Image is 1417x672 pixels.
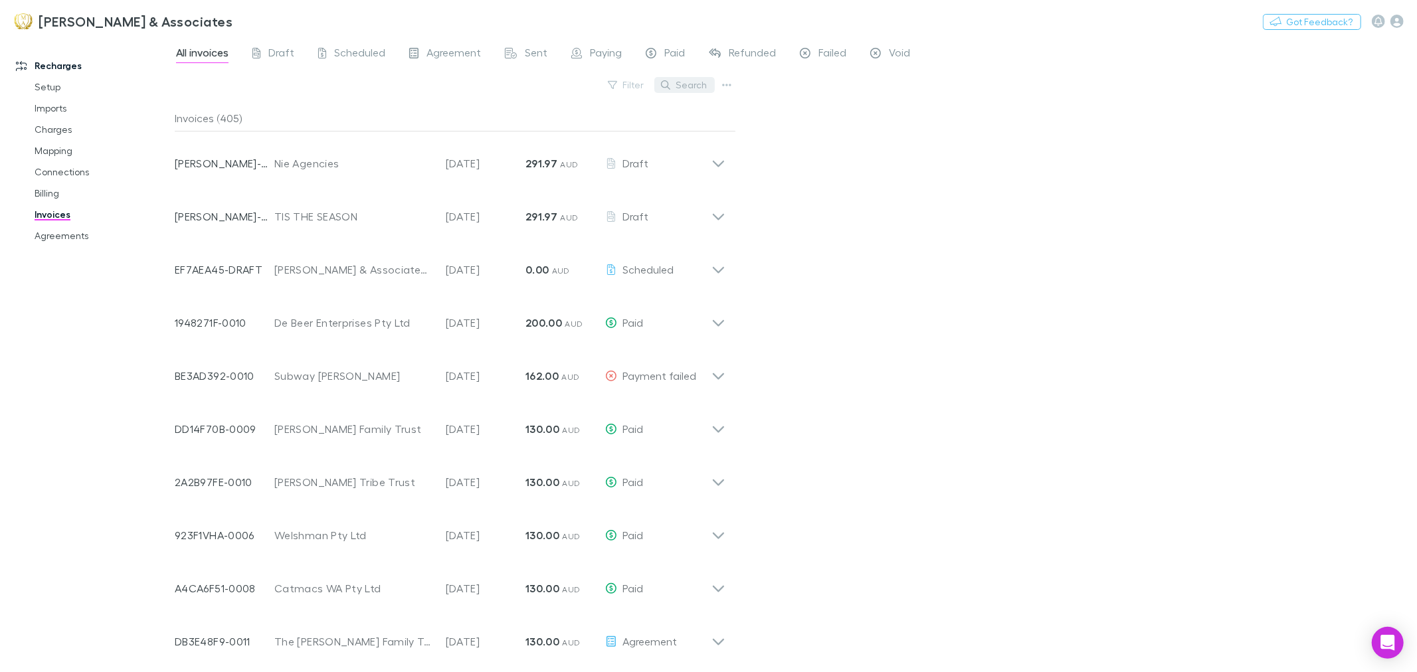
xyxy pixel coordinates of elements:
[5,5,240,37] a: [PERSON_NAME] & Associates
[818,46,846,63] span: Failed
[274,527,432,543] div: Welshman Pty Ltd
[446,474,525,490] p: [DATE]
[21,119,183,140] a: Charges
[164,610,736,663] div: DB3E48F9-0011The [PERSON_NAME] Family Trust[DATE]130.00 AUDAgreement
[446,421,525,437] p: [DATE]
[175,315,274,331] p: 1948271F-0010
[525,210,557,223] strong: 291.97
[552,266,570,276] span: AUD
[565,319,583,329] span: AUD
[525,635,559,648] strong: 130.00
[622,582,643,594] span: Paid
[446,633,525,649] p: [DATE]
[446,315,525,331] p: [DATE]
[563,637,581,647] span: AUD
[664,46,685,63] span: Paid
[622,263,674,276] span: Scheduled
[525,316,562,329] strong: 200.00
[729,46,776,63] span: Refunded
[274,633,432,649] div: The [PERSON_NAME] Family Trust
[164,556,736,610] div: A4CA6F51-0008Catmacs WA Pty Ltd[DATE]130.00 AUDPaid
[563,584,581,594] span: AUD
[274,155,432,171] div: Nie Agencies
[164,450,736,503] div: 2A2B97FE-0010[PERSON_NAME] Tribe Trust[DATE]130.00 AUDPaid
[446,368,525,384] p: [DATE]
[525,475,559,489] strong: 130.00
[274,315,432,331] div: De Beer Enterprises Pty Ltd
[622,210,648,222] span: Draft
[525,529,559,542] strong: 130.00
[21,225,183,246] a: Agreements
[1263,14,1361,30] button: Got Feedback?
[21,161,183,183] a: Connections
[175,155,274,171] p: [PERSON_NAME]-0324
[622,157,648,169] span: Draft
[164,503,736,556] div: 923F1VHA-0006Welshman Pty Ltd[DATE]130.00 AUDPaid
[21,76,183,98] a: Setup
[622,422,643,435] span: Paid
[21,204,183,225] a: Invoices
[622,635,677,647] span: Agreement
[334,46,385,63] span: Scheduled
[562,372,580,382] span: AUD
[622,316,643,329] span: Paid
[164,291,736,344] div: 1948271F-0010De Beer Enterprises Pty Ltd[DATE]200.00 AUDPaid
[601,77,652,93] button: Filter
[175,527,274,543] p: 923F1VHA-0006
[525,422,559,436] strong: 130.00
[525,46,547,63] span: Sent
[561,212,579,222] span: AUD
[175,633,274,649] p: DB3E48F9-0011
[590,46,622,63] span: Paying
[274,580,432,596] div: Catmacs WA Pty Ltd
[274,209,432,224] div: TIS THE SEASON
[274,421,432,437] div: [PERSON_NAME] Family Trust
[446,580,525,596] p: [DATE]
[274,368,432,384] div: Subway [PERSON_NAME]
[175,262,274,278] p: EF7AEA45-DRAFT
[268,46,294,63] span: Draft
[164,397,736,450] div: DD14F70B-0009[PERSON_NAME] Family Trust[DATE]130.00 AUDPaid
[13,13,33,29] img: Moroney & Associates 's Logo
[446,209,525,224] p: [DATE]
[164,131,736,185] div: [PERSON_NAME]-0324Nie Agencies[DATE]291.97 AUDDraft
[274,262,432,278] div: [PERSON_NAME] & Associates Pty Ltd
[563,425,581,435] span: AUD
[654,77,715,93] button: Search
[274,474,432,490] div: [PERSON_NAME] Tribe Trust
[622,475,643,488] span: Paid
[3,55,183,76] a: Recharges
[175,209,274,224] p: [PERSON_NAME]-0325
[164,238,736,291] div: EF7AEA45-DRAFT[PERSON_NAME] & Associates Pty Ltd[DATE]0.00 AUDScheduled
[175,580,274,596] p: A4CA6F51-0008
[446,527,525,543] p: [DATE]
[563,531,581,541] span: AUD
[21,98,183,119] a: Imports
[525,369,559,382] strong: 162.00
[622,529,643,541] span: Paid
[446,155,525,171] p: [DATE]
[1372,627,1404,659] div: Open Intercom Messenger
[175,474,274,490] p: 2A2B97FE-0010
[889,46,910,63] span: Void
[563,478,581,488] span: AUD
[21,183,183,204] a: Billing
[164,185,736,238] div: [PERSON_NAME]-0325TIS THE SEASON[DATE]291.97 AUDDraft
[622,369,696,382] span: Payment failed
[525,157,557,170] strong: 291.97
[176,46,229,63] span: All invoices
[426,46,481,63] span: Agreement
[561,159,579,169] span: AUD
[175,421,274,437] p: DD14F70B-0009
[21,140,183,161] a: Mapping
[446,262,525,278] p: [DATE]
[164,344,736,397] div: BE3AD392-0010Subway [PERSON_NAME][DATE]162.00 AUDPayment failed
[175,368,274,384] p: BE3AD392-0010
[39,13,233,29] h3: [PERSON_NAME] & Associates
[525,582,559,595] strong: 130.00
[525,263,549,276] strong: 0.00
